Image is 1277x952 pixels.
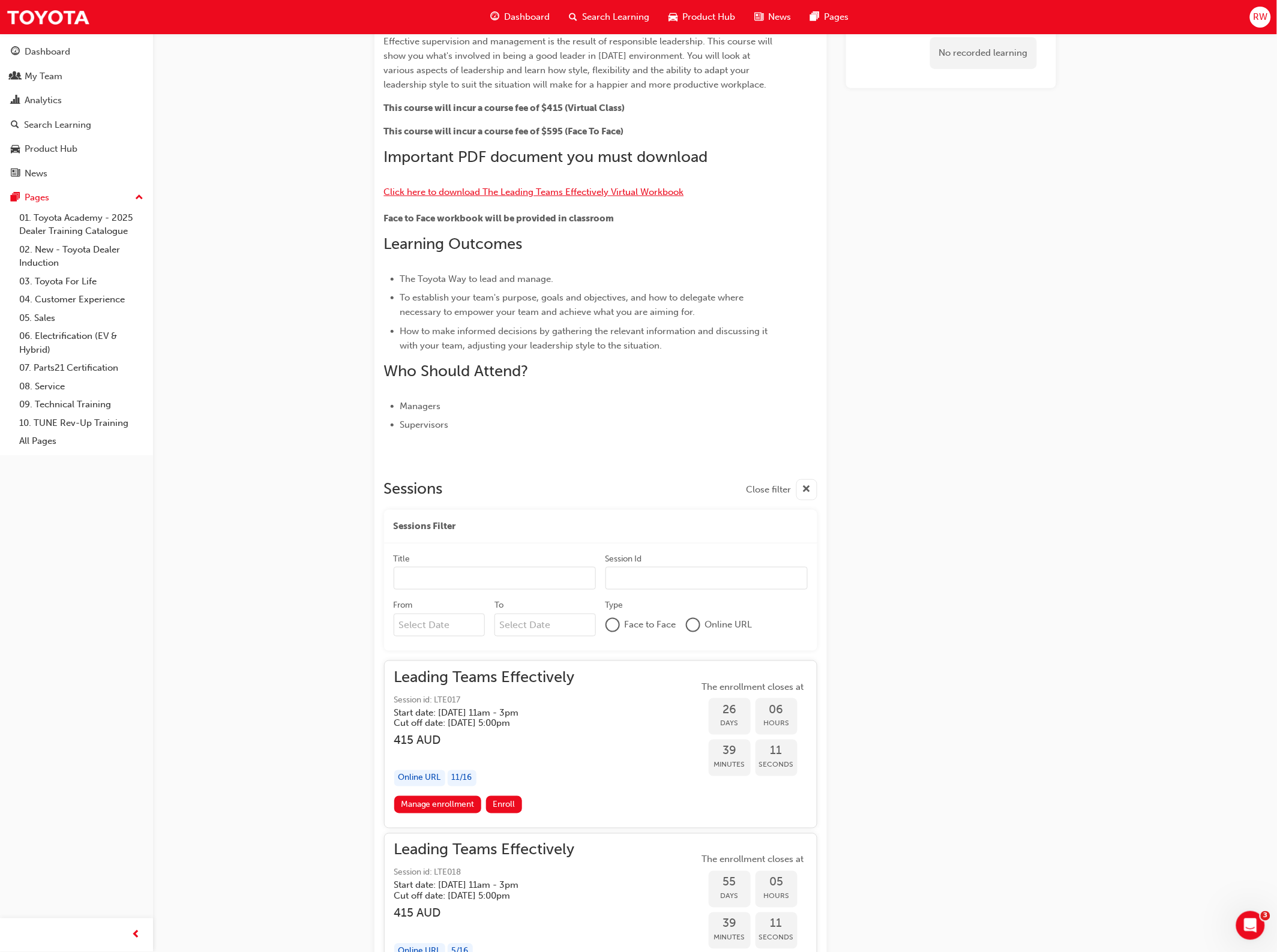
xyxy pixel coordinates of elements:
[5,187,148,209] button: Pages
[811,10,820,25] span: pages-icon
[709,744,751,758] span: 39
[394,906,575,920] h3: 415 AUD
[747,479,817,500] button: Close filter
[494,599,503,611] div: To
[5,89,148,112] a: Analytics
[384,148,708,166] span: Important PDF document you must download
[14,377,148,396] a: 08. Service
[448,770,476,786] div: 11 / 16
[747,483,792,497] span: Close filter
[384,36,775,90] span: Effective supervision and management is the result of responsible leadership. This course will sh...
[394,891,556,902] h5: Cut off date: [DATE] 5:00pm
[384,187,684,197] a: Click here to download The Leading Teams Effectively Virtual Workbook
[14,359,148,377] a: 07. Parts21 Certification
[25,94,62,107] div: Analytics
[505,10,550,24] span: Dashboard
[583,10,650,24] span: Search Learning
[699,680,807,694] span: The enrollment closes at
[14,432,148,451] a: All Pages
[384,103,625,113] span: This course will incur a course fee of $415 (Virtual Class)
[384,213,614,224] span: Face to Face workbook will be provided in classroom
[394,599,413,611] div: From
[756,876,798,890] span: 05
[491,10,500,25] span: guage-icon
[135,190,143,206] span: up-icon
[394,770,445,786] div: Online URL
[11,47,20,58] span: guage-icon
[801,5,859,29] a: pages-iconPages
[569,10,578,25] span: search-icon
[669,10,678,25] span: car-icon
[14,272,148,291] a: 03. Toyota For Life
[25,70,62,83] div: My Team
[705,618,753,632] span: Online URL
[756,703,798,717] span: 06
[605,567,808,590] input: Session Id
[11,95,20,106] span: chart-icon
[709,703,751,717] span: 26
[481,5,560,29] a: guage-iconDashboard
[394,718,556,729] h5: Cut off date: [DATE] 5:00pm
[756,758,798,772] span: Seconds
[769,10,792,24] span: News
[605,599,623,611] div: Type
[5,163,148,185] a: News
[709,931,751,945] span: Minutes
[25,167,47,181] div: News
[132,928,141,943] span: prev-icon
[930,37,1037,69] div: No recorded learning
[494,614,596,636] input: To
[756,890,798,903] span: Hours
[14,209,148,241] a: 01. Toyota Academy - 2025 Dealer Training Catalogue
[11,169,20,179] span: news-icon
[756,744,798,758] span: 11
[699,853,807,867] span: The enrollment closes at
[14,241,148,272] a: 02. New - Toyota Dealer Induction
[394,707,556,718] h5: Start date: [DATE] 11am - 3pm
[384,235,523,253] span: Learning Outcomes
[605,553,642,565] div: Session Id
[5,41,148,63] a: Dashboard
[6,4,90,31] img: Trak
[400,419,449,430] span: Supervisors
[25,191,49,205] div: Pages
[560,5,660,29] a: search-iconSearch Learning
[25,45,70,59] div: Dashboard
[384,126,624,137] span: This course will incur a course fee of $595 (Face To Face)
[394,567,596,590] input: Title
[14,309,148,328] a: 05. Sales
[394,796,482,813] a: Manage enrollment
[11,120,19,131] span: search-icon
[394,519,456,533] span: Sessions Filter
[400,401,441,412] span: Managers
[11,193,20,203] span: pages-icon
[5,114,148,136] a: Search Learning
[709,917,751,931] span: 39
[756,931,798,945] span: Seconds
[24,118,91,132] div: Search Learning
[25,142,77,156] div: Product Hub
[394,671,807,818] button: Leading Teams EffectivelySession id: LTE017Start date: [DATE] 11am - 3pm Cut off date: [DATE] 5:0...
[14,290,148,309] a: 04. Customer Experience
[400,292,747,317] span: To establish your team's purpose, goals and objectives, and how to delegate where necessary to em...
[384,479,443,500] h2: Sessions
[11,71,20,82] span: people-icon
[493,800,515,810] span: Enroll
[5,38,148,187] button: DashboardMy TeamAnalyticsSearch LearningProduct HubNews
[755,10,764,25] span: news-icon
[802,482,811,497] span: cross-icon
[394,693,575,707] span: Session id: LTE017
[14,414,148,433] a: 10. TUNE Rev-Up Training
[1261,911,1270,921] span: 3
[14,395,148,414] a: 09. Technical Training
[400,274,554,284] span: The Toyota Way to lead and manage.
[11,144,20,155] span: car-icon
[5,65,148,88] a: My Team
[5,138,148,160] a: Product Hub
[394,843,575,857] span: Leading Teams Effectively
[709,717,751,731] span: Days
[394,734,575,747] h3: 415 AUD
